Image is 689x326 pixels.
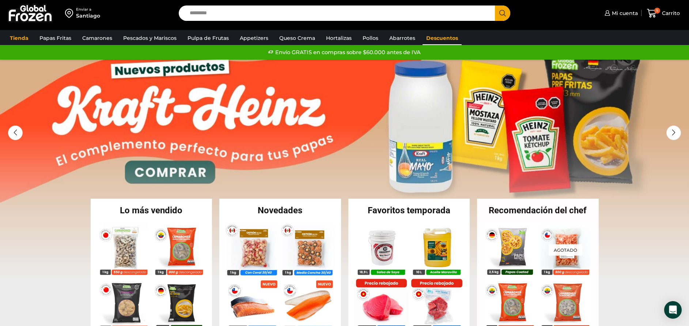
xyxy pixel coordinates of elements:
[219,206,341,215] h2: Novedades
[610,10,638,17] span: Mi cuenta
[91,206,212,215] h2: Lo más vendido
[359,31,382,45] a: Pollos
[477,206,599,215] h2: Recomendación del chef
[120,31,180,45] a: Pescados y Mariscos
[79,31,116,45] a: Camarones
[184,31,232,45] a: Pulpa de Frutas
[322,31,355,45] a: Hortalizas
[664,301,682,319] div: Open Intercom Messenger
[348,206,470,215] h2: Favoritos temporada
[65,7,76,19] img: address-field-icon.svg
[660,10,680,17] span: Carrito
[654,8,660,14] span: 5
[236,31,272,45] a: Appetizers
[76,12,100,19] div: Santiago
[549,244,582,255] p: Agotado
[495,5,510,21] button: Search button
[386,31,419,45] a: Abarrotes
[36,31,75,45] a: Papas Fritas
[603,6,638,20] a: Mi cuenta
[666,125,681,140] div: Next slide
[76,7,100,12] div: Enviar a
[8,125,23,140] div: Previous slide
[6,31,32,45] a: Tienda
[423,31,462,45] a: Descuentos
[645,5,682,22] a: 5 Carrito
[276,31,319,45] a: Queso Crema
